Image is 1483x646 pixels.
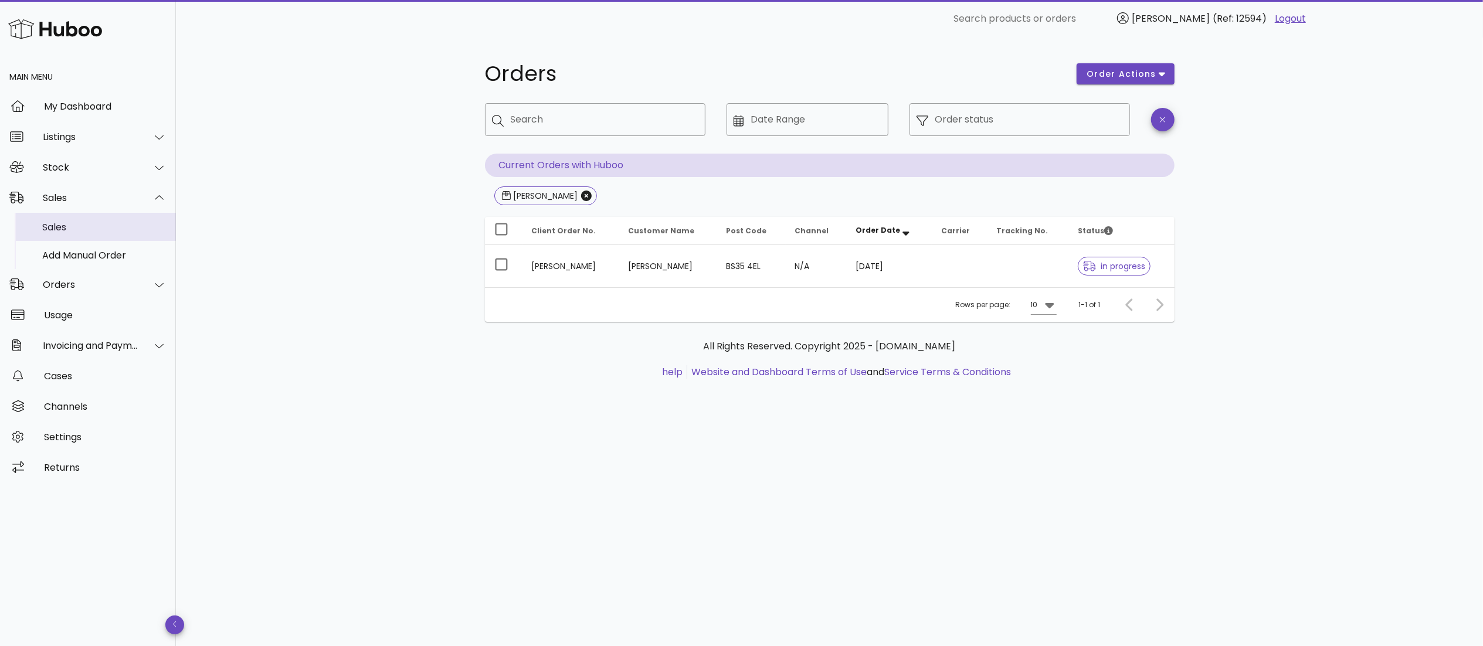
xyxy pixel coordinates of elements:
span: in progress [1083,262,1145,270]
div: 1-1 of 1 [1079,300,1101,310]
div: Returns [44,462,167,473]
div: Stock [43,162,138,173]
span: Status [1078,226,1113,236]
button: order actions [1077,63,1174,84]
th: Tracking No. [987,217,1068,245]
th: Client Order No. [522,217,619,245]
a: Service Terms & Conditions [884,365,1011,379]
div: Sales [43,192,138,203]
span: order actions [1086,68,1156,80]
td: N/A [786,245,847,287]
th: Channel [786,217,847,245]
img: Huboo Logo [8,16,102,42]
div: Listings [43,131,138,142]
div: Settings [44,431,167,443]
div: Sales [42,222,167,233]
span: Tracking No. [996,226,1048,236]
th: Carrier [932,217,987,245]
h1: Orders [485,63,1063,84]
td: [DATE] [847,245,932,287]
div: 10Rows per page: [1031,295,1057,314]
span: Channel [795,226,829,236]
span: Client Order No. [532,226,596,236]
li: and [687,365,1011,379]
div: Orders [43,279,138,290]
span: (Ref: 12594) [1213,12,1267,25]
span: [PERSON_NAME] [1132,12,1210,25]
span: Carrier [941,226,970,236]
div: Channels [44,401,167,412]
td: [PERSON_NAME] [619,245,717,287]
div: Invoicing and Payments [43,340,138,351]
div: My Dashboard [44,101,167,112]
th: Post Code [717,217,786,245]
td: BS35 4EL [717,245,786,287]
th: Status [1068,217,1174,245]
th: Customer Name [619,217,717,245]
div: Usage [44,310,167,321]
div: Add Manual Order [42,250,167,261]
a: Website and Dashboard Terms of Use [691,365,867,379]
div: Cases [44,370,167,382]
a: help [662,365,683,379]
div: Rows per page: [956,288,1057,322]
span: Post Code [727,226,767,236]
td: [PERSON_NAME] [522,245,619,287]
div: 10 [1031,300,1038,310]
div: [PERSON_NAME] [511,190,578,202]
span: Customer Name [628,226,694,236]
span: Order Date [856,225,901,235]
a: Logout [1275,12,1306,26]
p: Current Orders with Huboo [485,154,1175,177]
th: Order Date: Sorted descending. Activate to remove sorting. [847,217,932,245]
button: Close [581,191,592,201]
p: All Rights Reserved. Copyright 2025 - [DOMAIN_NAME] [494,339,1165,353]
